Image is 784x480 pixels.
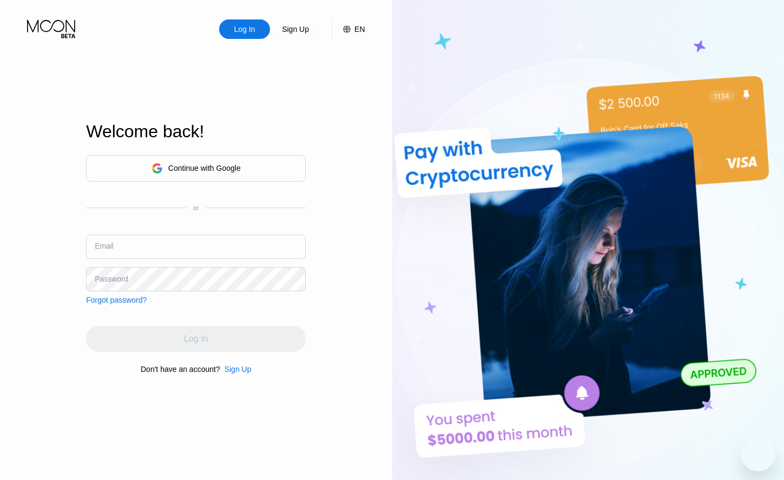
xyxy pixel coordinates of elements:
div: Log In [233,24,256,35]
div: Sign Up [281,24,310,35]
div: Forgot password? [86,296,147,304]
div: Continue with Google [86,155,306,182]
iframe: Button to launch messaging window [741,437,775,471]
div: Sign Up [220,365,252,374]
div: Continue with Google [168,164,241,172]
div: EN [354,25,365,34]
div: Password [95,275,128,283]
div: Sign Up [270,19,321,39]
div: Email [95,242,114,250]
div: or [193,204,199,212]
div: Log In [219,19,270,39]
div: Don't have an account? [141,365,220,374]
div: Welcome back! [86,122,306,142]
div: Sign Up [225,365,252,374]
div: EN [332,19,365,39]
